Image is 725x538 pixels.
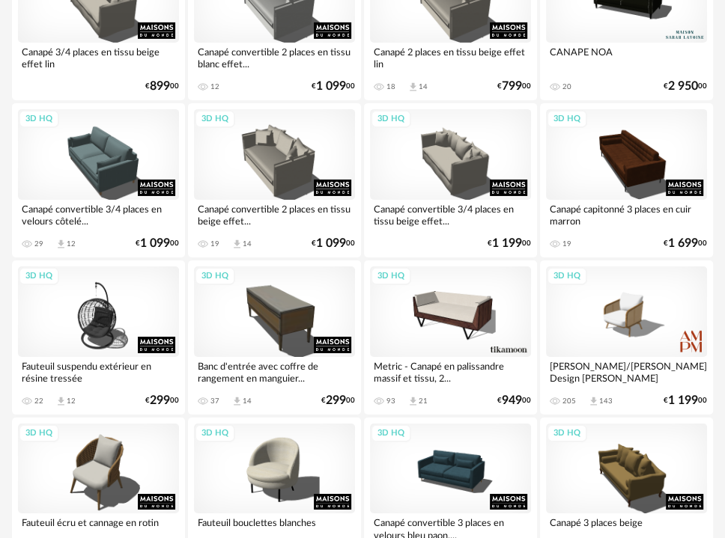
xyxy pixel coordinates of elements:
span: 1 199 [668,396,698,406]
div: 29 [34,239,43,248]
a: 3D HQ Canapé convertible 2 places en tissu beige effet... 19 Download icon 14 €1 09900 [188,103,361,257]
span: Download icon [231,396,243,407]
div: 3D HQ [195,267,235,286]
span: 1 099 [316,239,346,248]
div: 3D HQ [371,267,411,286]
span: 1 699 [668,239,698,248]
span: 799 [502,82,522,91]
div: 12 [67,397,76,406]
div: € 00 [136,239,179,248]
div: 19 [210,239,219,248]
div: 12 [67,239,76,248]
span: 2 950 [668,82,698,91]
div: 37 [210,397,219,406]
span: Download icon [55,396,67,407]
div: 3D HQ [195,424,235,443]
a: 3D HQ [PERSON_NAME]/[PERSON_NAME] Design [PERSON_NAME] 205 Download icon 143 €1 19900 [540,260,713,415]
div: CANAPE NOA [546,43,707,73]
div: Banc d'entrée avec coffre de rangement en manguier... [194,357,355,387]
div: 3D HQ [195,110,235,129]
div: 3D HQ [371,110,411,129]
a: 3D HQ Canapé capitonné 3 places en cuir marron 19 €1 69900 [540,103,713,257]
span: 949 [502,396,522,406]
span: 299 [326,396,346,406]
div: 21 [419,397,428,406]
div: Canapé capitonné 3 places en cuir marron [546,200,707,230]
div: 3D HQ [547,424,587,443]
div: Canapé convertible 2 places en tissu beige effet... [194,200,355,230]
a: 3D HQ Canapé convertible 3/4 places en tissu beige effet... €1 19900 [364,103,537,257]
div: 12 [210,82,219,91]
div: 14 [243,397,252,406]
div: Canapé convertible 2 places en tissu blanc effet... [194,43,355,73]
div: Canapé convertible 3/4 places en velours côtelé... [18,200,179,230]
div: 20 [562,82,571,91]
div: 19 [562,239,571,248]
span: Download icon [407,82,419,93]
div: € 00 [664,82,707,91]
div: [PERSON_NAME]/[PERSON_NAME] Design [PERSON_NAME] [546,357,707,387]
a: 3D HQ Fauteuil suspendu extérieur en résine tressée 22 Download icon 12 €29900 [12,260,185,415]
div: € 00 [497,82,531,91]
div: Canapé 3/4 places en tissu beige effet lin [18,43,179,73]
span: 1 099 [316,82,346,91]
div: € 00 [488,239,531,248]
div: 18 [386,82,395,91]
div: 143 [599,397,613,406]
div: Canapé convertible 3/4 places en tissu beige effet... [370,200,531,230]
span: 1 199 [492,239,522,248]
div: 3D HQ [19,110,59,129]
span: Download icon [231,239,243,250]
div: € 00 [145,82,179,91]
a: 3D HQ Banc d'entrée avec coffre de rangement en manguier... 37 Download icon 14 €29900 [188,260,361,415]
div: Fauteuil suspendu extérieur en résine tressée [18,357,179,387]
a: 3D HQ Canapé convertible 3/4 places en velours côtelé... 29 Download icon 12 €1 09900 [12,103,185,257]
a: 3D HQ Metric - Canapé en palissandre massif et tissu, 2... 93 Download icon 21 €94900 [364,260,537,415]
div: 3D HQ [371,424,411,443]
div: € 00 [321,396,355,406]
div: 22 [34,397,43,406]
div: 3D HQ [547,267,587,286]
span: Download icon [588,396,599,407]
div: € 00 [312,239,355,248]
div: 3D HQ [19,424,59,443]
div: € 00 [145,396,179,406]
div: € 00 [664,239,707,248]
div: € 00 [312,82,355,91]
div: € 00 [664,396,707,406]
div: 3D HQ [19,267,59,286]
div: 14 [419,82,428,91]
div: Metric - Canapé en palissandre massif et tissu, 2... [370,357,531,387]
div: 205 [562,397,576,406]
span: 299 [150,396,170,406]
div: Canapé 2 places en tissu beige effet lin [370,43,531,73]
span: 1 099 [140,239,170,248]
div: 3D HQ [547,110,587,129]
span: 899 [150,82,170,91]
span: Download icon [407,396,419,407]
div: 93 [386,397,395,406]
div: € 00 [497,396,531,406]
span: Download icon [55,239,67,250]
div: 14 [243,239,252,248]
